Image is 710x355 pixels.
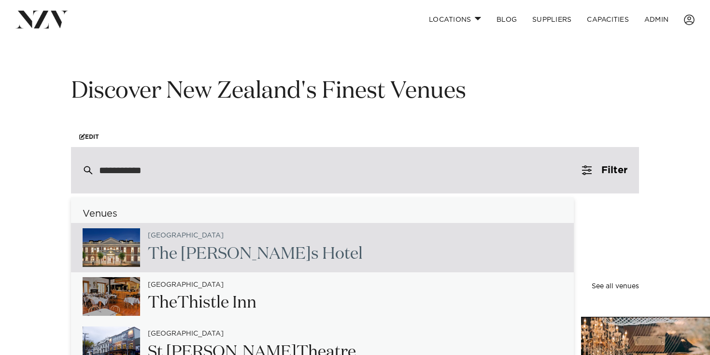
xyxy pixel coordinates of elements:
img: JF0rDYwoqxB102J2c7qVFYdO9GJ2MjkKELlhhnqw.jpg [83,228,140,267]
h2: s Hotel [148,243,363,265]
img: nzv-logo.png [15,11,68,28]
a: See all venues [592,283,639,290]
a: Capacities [579,9,637,30]
button: Filter [570,147,639,193]
span: Filter [601,165,627,175]
h6: Venues [71,209,574,219]
a: SUPPLIERS [525,9,579,30]
a: Edit [71,126,107,147]
a: BLOG [489,9,525,30]
img: VP2mfUUnoejTjbMjy5E1X5KVBVvAQ1R98Sh1Lhq5.jpeg [83,277,140,316]
small: [GEOGRAPHIC_DATA] [148,232,224,239]
h2: Thistle Inn [148,292,256,314]
h1: Discover New Zealand's Finest Venues [71,76,639,107]
small: [GEOGRAPHIC_DATA] [148,330,224,338]
span: The [148,246,177,262]
a: Locations [421,9,489,30]
span: [PERSON_NAME] [181,246,311,262]
span: The [148,295,177,311]
small: [GEOGRAPHIC_DATA] [148,281,224,289]
a: ADMIN [637,9,676,30]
